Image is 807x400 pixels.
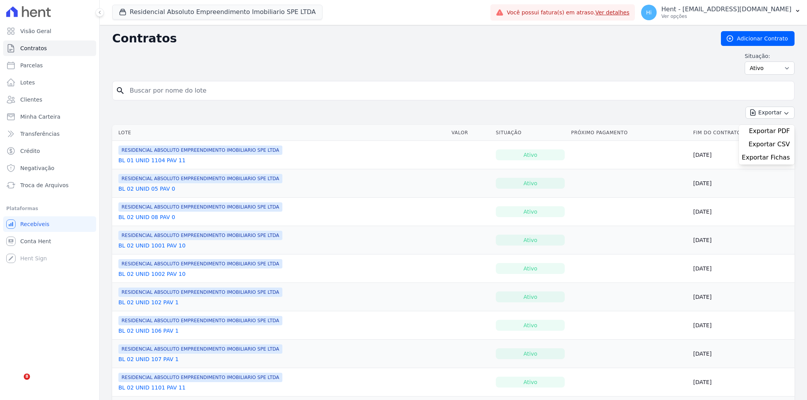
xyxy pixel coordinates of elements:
[24,374,30,380] span: 8
[118,316,282,325] span: RESIDENCIAL ABSOLUTO EMPREENDIMENTO IMOBILIARIO SPE LTDA
[749,140,791,150] a: Exportar CSV
[118,384,185,391] a: BL 02 UNID 1101 PAV 11
[635,2,807,23] button: Hi Hent - [EMAIL_ADDRESS][DOMAIN_NAME] Ver opções
[118,185,175,193] a: BL 02 UNID 05 PAV 0
[690,125,795,141] th: Fim do Contrato
[20,164,55,172] span: Negativação
[749,140,790,148] span: Exportar CSV
[690,226,795,254] td: [DATE]
[112,125,448,141] th: Lote
[118,344,282,354] span: RESIDENCIAL ABSOLUTO EMPREENDIMENTO IMOBILIARIO SPE LTDA
[3,177,96,193] a: Troca de Arquivos
[20,79,35,86] span: Lotes
[118,242,185,249] a: BL 02 UNID 1001 PAV 10
[661,13,791,19] p: Ver opções
[721,31,795,46] a: Adicionar Contrato
[496,149,565,160] div: Ativo
[3,216,96,232] a: Recebíveis
[496,235,565,246] div: Ativo
[116,86,125,95] i: search
[742,154,790,161] span: Exportar Fichas
[646,10,652,15] span: Hi
[20,61,43,69] span: Parcelas
[507,9,629,17] span: Você possui fatura(s) em atraso.
[3,160,96,176] a: Negativação
[118,373,282,382] span: RESIDENCIAL ABSOLUTO EMPREENDIMENTO IMOBILIARIO SPE LTDA
[118,213,175,221] a: BL 02 UNID 08 PAV 0
[690,198,795,226] td: [DATE]
[3,40,96,56] a: Contratos
[496,348,565,359] div: Ativo
[690,169,795,198] td: [DATE]
[3,109,96,125] a: Minha Carteira
[20,44,47,52] span: Contratos
[118,174,282,183] span: RESIDENCIAL ABSOLUTO EMPREENDIMENTO IMOBILIARIO SPE LTDA
[749,127,790,135] span: Exportar PDF
[690,254,795,283] td: [DATE]
[690,283,795,311] td: [DATE]
[690,368,795,396] td: [DATE]
[20,113,60,121] span: Minha Carteira
[3,23,96,39] a: Visão Geral
[448,125,493,141] th: Valor
[3,126,96,142] a: Transferências
[20,27,51,35] span: Visão Geral
[112,32,708,46] h2: Contratos
[20,147,40,155] span: Crédito
[118,202,282,212] span: RESIDENCIAL ABSOLUTO EMPREENDIMENTO IMOBILIARIO SPE LTDA
[496,320,565,331] div: Ativo
[20,96,42,104] span: Clientes
[3,92,96,107] a: Clientes
[125,83,791,98] input: Buscar por nome do lote
[493,125,568,141] th: Situação
[118,231,282,240] span: RESIDENCIAL ABSOLUTO EMPREENDIMENTO IMOBILIARIO SPE LTDA
[742,154,791,163] a: Exportar Fichas
[118,298,179,306] a: BL 02 UNID 102 PAV 1
[118,327,179,335] a: BL 02 UNID 106 PAV 1
[118,288,282,297] span: RESIDENCIAL ABSOLUTO EMPREENDIMENTO IMOBILIARIO SPE LTDA
[20,130,60,138] span: Transferências
[118,156,185,164] a: BL 01 UNID 1104 PAV 11
[112,5,322,19] button: Residencial Absoluto Empreendimento Imobiliario SPE LTDA
[496,291,565,302] div: Ativo
[661,5,791,13] p: Hent - [EMAIL_ADDRESS][DOMAIN_NAME]
[690,141,795,169] td: [DATE]
[8,374,26,392] iframe: Intercom live chat
[745,52,795,60] label: Situação:
[595,9,629,16] a: Ver detalhes
[496,263,565,274] div: Ativo
[745,107,795,119] button: Exportar
[20,220,49,228] span: Recebíveis
[118,146,282,155] span: RESIDENCIAL ABSOLUTO EMPREENDIMENTO IMOBILIARIO SPE LTDA
[118,355,179,363] a: BL 02 UNID 107 PAV 1
[118,270,185,278] a: BL 02 UNID 1002 PAV 10
[20,181,69,189] span: Troca de Arquivos
[496,206,565,217] div: Ativo
[568,125,690,141] th: Próximo Pagamento
[690,340,795,368] td: [DATE]
[3,143,96,159] a: Crédito
[3,75,96,90] a: Lotes
[118,259,282,268] span: RESIDENCIAL ABSOLUTO EMPREENDIMENTO IMOBILIARIO SPE LTDA
[496,377,565,388] div: Ativo
[690,311,795,340] td: [DATE]
[6,204,93,213] div: Plataformas
[3,58,96,73] a: Parcelas
[749,127,791,137] a: Exportar PDF
[20,237,51,245] span: Conta Hent
[3,233,96,249] a: Conta Hent
[496,178,565,189] div: Ativo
